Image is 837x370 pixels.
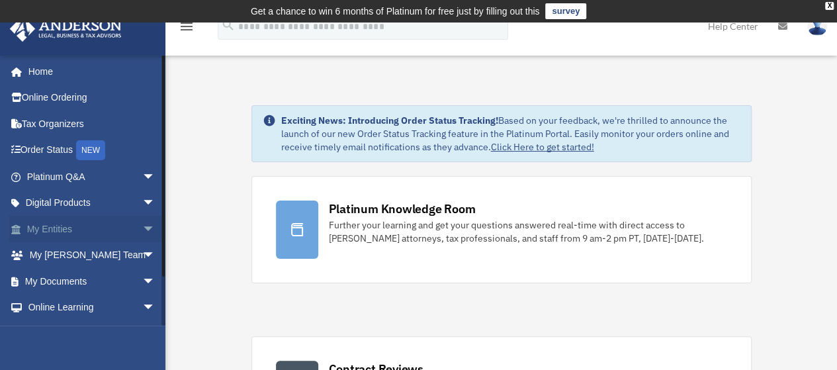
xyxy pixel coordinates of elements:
a: menu [179,23,195,34]
a: My [PERSON_NAME] Teamarrow_drop_down [9,242,175,269]
a: Platinum Q&Aarrow_drop_down [9,163,175,190]
span: arrow_drop_down [142,295,169,322]
div: NEW [76,140,105,160]
a: Order StatusNEW [9,137,175,164]
div: Based on your feedback, we're thrilled to announce the launch of our new Order Status Tracking fe... [281,114,740,154]
span: arrow_drop_down [142,190,169,217]
span: arrow_drop_down [142,268,169,295]
a: Online Learningarrow_drop_down [9,295,175,321]
div: Further your learning and get your questions answered real-time with direct access to [PERSON_NAM... [329,218,727,245]
a: My Entitiesarrow_drop_down [9,216,175,242]
a: Billingarrow_drop_down [9,320,175,347]
a: Tax Organizers [9,111,175,137]
div: Platinum Knowledge Room [329,201,476,217]
a: Digital Productsarrow_drop_down [9,190,175,216]
span: arrow_drop_down [142,163,169,191]
strong: Exciting News: Introducing Order Status Tracking! [281,115,498,126]
a: Click Here to get started! [491,141,594,153]
i: search [221,18,236,32]
img: Anderson Advisors Platinum Portal [6,16,126,42]
div: close [825,2,834,10]
a: Home [9,58,169,85]
img: User Pic [807,17,827,36]
span: arrow_drop_down [142,320,169,347]
span: arrow_drop_down [142,242,169,269]
span: arrow_drop_down [142,216,169,243]
div: Get a chance to win 6 months of Platinum for free just by filling out this [251,3,540,19]
a: survey [545,3,586,19]
a: Online Ordering [9,85,175,111]
i: menu [179,19,195,34]
a: My Documentsarrow_drop_down [9,268,175,295]
a: Platinum Knowledge Room Further your learning and get your questions answered real-time with dire... [251,176,752,283]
